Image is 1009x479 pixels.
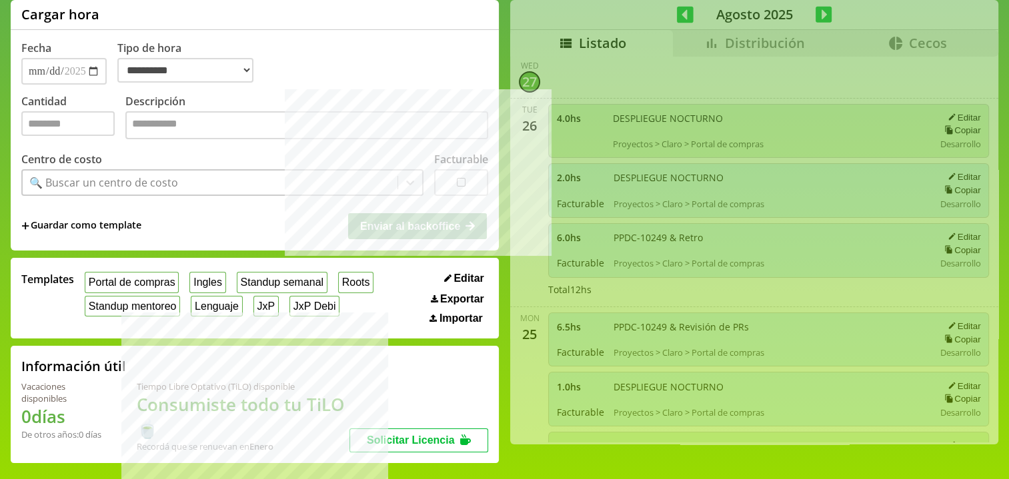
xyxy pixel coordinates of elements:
span: Solicitar Licencia [367,434,455,446]
select: Tipo de hora [117,58,253,83]
textarea: Descripción [125,111,488,139]
div: Vacaciones disponibles [21,380,105,404]
h1: Consumiste todo tu TiLO 🍵 [137,392,349,440]
label: Tipo de hora [117,41,264,85]
div: Tiempo Libre Optativo (TiLO) disponible [137,380,349,392]
div: Recordá que se renuevan en [137,440,349,452]
label: Descripción [125,94,488,143]
span: + [21,219,29,233]
h2: Información útil [21,357,126,375]
span: Exportar [440,293,484,305]
label: Fecha [21,41,51,55]
button: Exportar [427,292,488,306]
input: Cantidad [21,111,115,136]
h1: 0 días [21,404,105,428]
button: Ingles [189,272,225,292]
button: Solicitar Licencia [349,428,488,452]
span: +Guardar como template [21,219,141,233]
button: Editar [440,272,488,285]
span: Editar [453,272,483,284]
button: Lenguaje [191,296,242,316]
div: De otros años: 0 días [21,428,105,440]
h1: Cargar hora [21,5,99,23]
button: Roots [338,272,373,292]
button: JxP Debi [289,296,339,316]
button: Portal de compras [85,272,179,292]
label: Facturable [434,152,488,167]
button: Standup mentoreo [85,296,180,316]
label: Centro de costo [21,152,102,167]
button: JxP [253,296,279,316]
button: Standup semanal [237,272,327,292]
label: Cantidad [21,94,125,143]
div: 🔍 Buscar un centro de costo [29,175,178,190]
span: Importar [439,312,483,324]
b: Enero [249,440,273,452]
span: Templates [21,272,74,286]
